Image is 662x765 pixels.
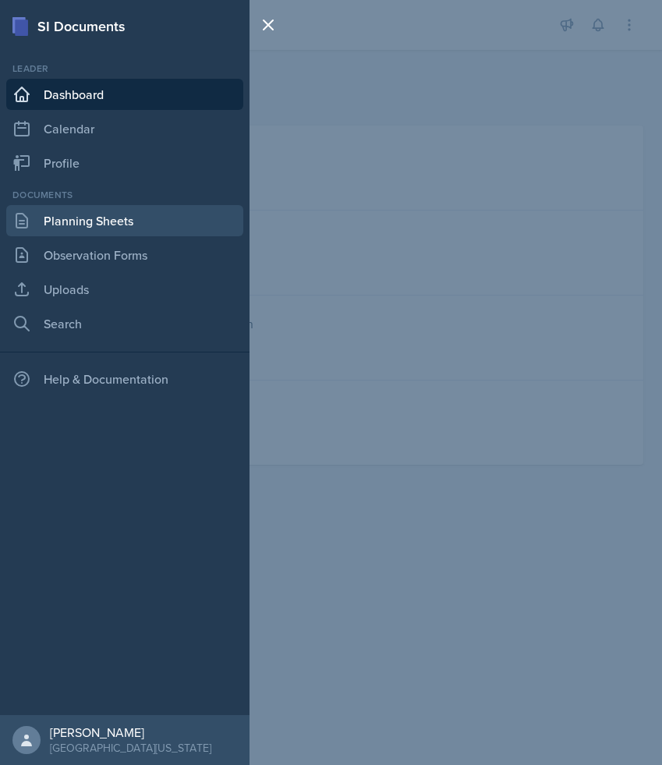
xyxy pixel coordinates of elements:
a: Uploads [6,274,243,305]
div: [PERSON_NAME] [50,724,211,740]
div: [GEOGRAPHIC_DATA][US_STATE] [50,740,211,756]
div: Leader [6,62,243,76]
div: Documents [6,188,243,202]
a: Dashboard [6,79,243,110]
a: Calendar [6,113,243,144]
a: Search [6,308,243,339]
a: Observation Forms [6,239,243,271]
div: Help & Documentation [6,363,243,395]
a: Profile [6,147,243,179]
a: Planning Sheets [6,205,243,236]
